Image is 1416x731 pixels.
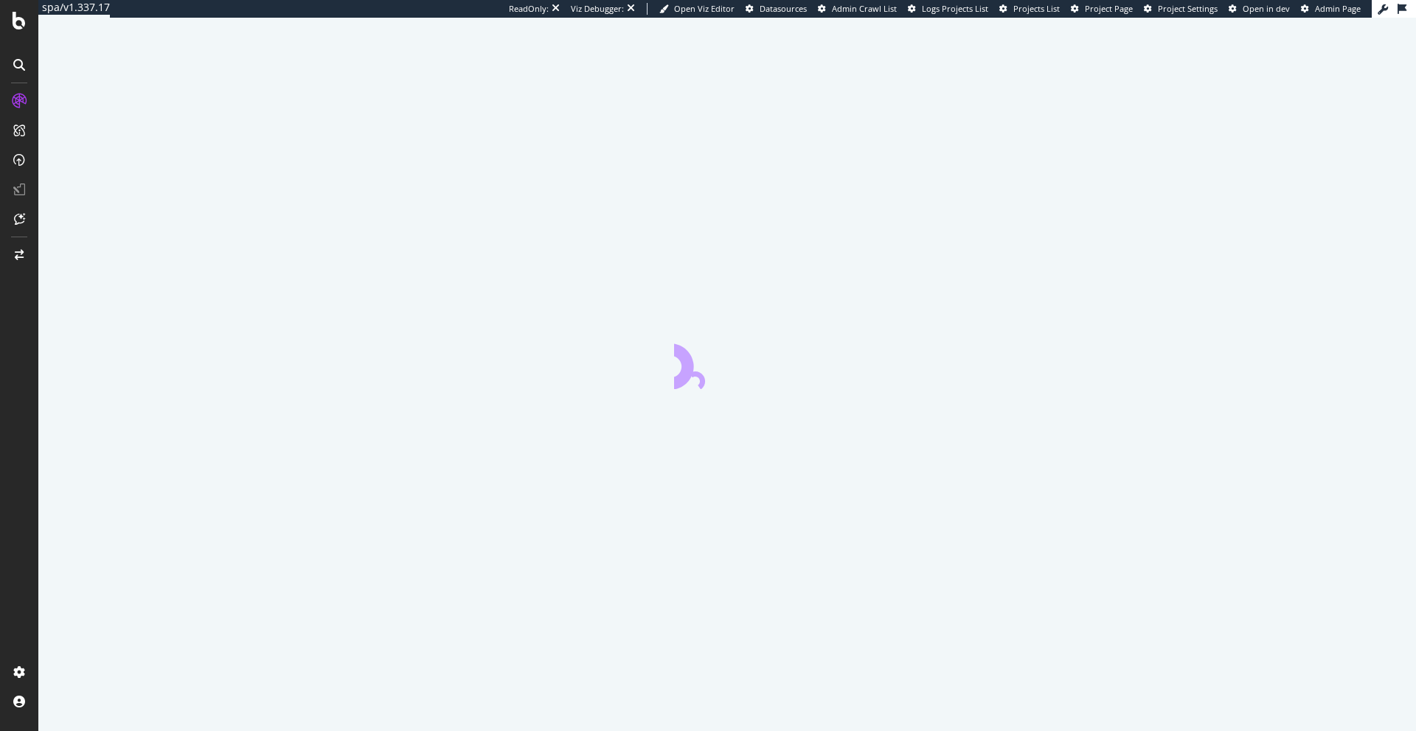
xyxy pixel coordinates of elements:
[818,3,897,15] a: Admin Crawl List
[832,3,897,14] span: Admin Crawl List
[1144,3,1218,15] a: Project Settings
[1158,3,1218,14] span: Project Settings
[1229,3,1290,15] a: Open in dev
[1013,3,1060,14] span: Projects List
[509,3,549,15] div: ReadOnly:
[1071,3,1133,15] a: Project Page
[659,3,735,15] a: Open Viz Editor
[1315,3,1361,14] span: Admin Page
[746,3,807,15] a: Datasources
[1301,3,1361,15] a: Admin Page
[1085,3,1133,14] span: Project Page
[908,3,988,15] a: Logs Projects List
[674,336,780,389] div: animation
[922,3,988,14] span: Logs Projects List
[674,3,735,14] span: Open Viz Editor
[760,3,807,14] span: Datasources
[571,3,624,15] div: Viz Debugger:
[1243,3,1290,14] span: Open in dev
[999,3,1060,15] a: Projects List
